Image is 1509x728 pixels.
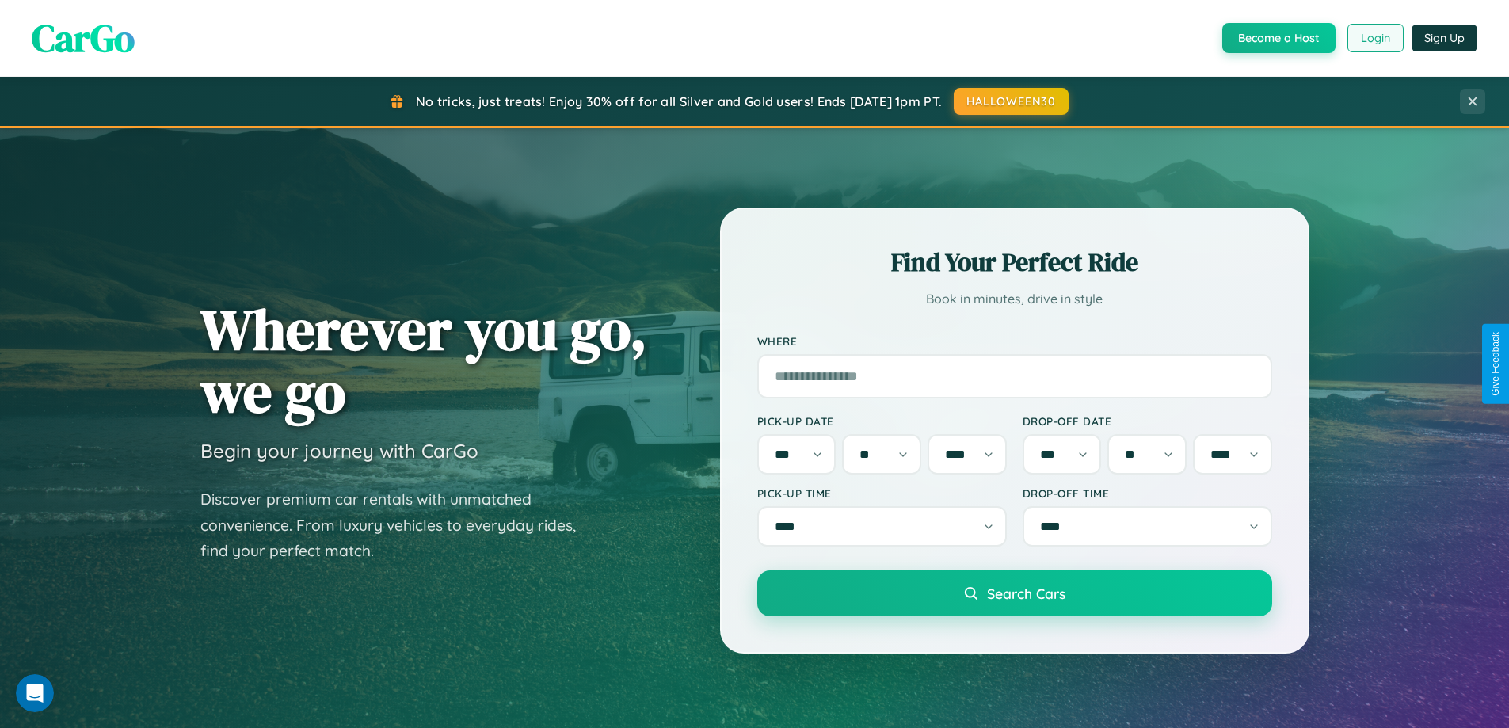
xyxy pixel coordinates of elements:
[757,288,1272,311] p: Book in minutes, drive in style
[757,245,1272,280] h2: Find Your Perfect Ride
[757,570,1272,616] button: Search Cars
[987,585,1065,602] span: Search Cars
[1412,25,1477,51] button: Sign Up
[1347,24,1404,52] button: Login
[757,486,1007,500] label: Pick-up Time
[200,298,647,423] h1: Wherever you go, we go
[757,334,1272,348] label: Where
[1023,486,1272,500] label: Drop-off Time
[416,93,942,109] span: No tricks, just treats! Enjoy 30% off for all Silver and Gold users! Ends [DATE] 1pm PT.
[32,12,135,64] span: CarGo
[1222,23,1336,53] button: Become a Host
[954,88,1069,115] button: HALLOWEEN30
[200,486,596,564] p: Discover premium car rentals with unmatched convenience. From luxury vehicles to everyday rides, ...
[1023,414,1272,428] label: Drop-off Date
[200,439,478,463] h3: Begin your journey with CarGo
[1490,332,1501,396] div: Give Feedback
[757,414,1007,428] label: Pick-up Date
[16,674,54,712] iframe: Intercom live chat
